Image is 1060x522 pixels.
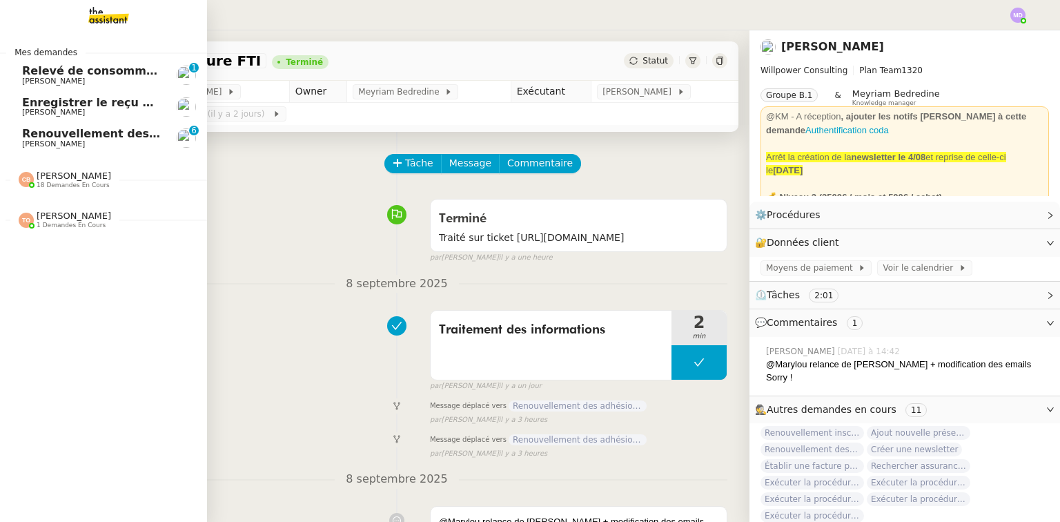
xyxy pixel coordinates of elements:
[507,155,573,171] span: Commentaire
[19,172,34,187] img: svg
[852,99,916,107] span: Knowledge manager
[22,64,299,77] span: Relevé de consommations - septembre 2025
[766,358,1049,371] div: @Marylou relance de [PERSON_NAME] + modification des emails
[834,88,841,106] span: &
[430,414,547,426] small: [PERSON_NAME]
[767,404,896,415] span: Autres demandes en cours
[767,237,839,248] span: Données client
[177,128,196,148] img: users%2FDBF5gIzOT6MfpzgDQC7eMkIK8iA3%2Favatar%2Fd943ca6c-06ba-4e73-906b-d60e05e423d3
[760,459,864,473] span: Établir une facture pour INAX INVEST
[430,252,553,264] small: [PERSON_NAME]
[449,155,491,171] span: Message
[499,448,548,460] span: il y a 3 heures
[499,414,548,426] span: il y a 3 heures
[1010,8,1025,23] img: svg
[37,182,110,189] span: 18 demandes en cours
[671,314,727,331] span: 2
[749,229,1060,256] div: 🔐Données client
[439,320,663,340] span: Traitement des informations
[867,443,962,456] span: Créer une newsletter
[760,66,847,75] span: Willpower Consulting
[671,331,727,342] span: min
[335,470,458,489] span: 8 septembre 2025
[22,108,85,117] span: [PERSON_NAME]
[37,222,106,229] span: 1 demandes en cours
[499,252,553,264] span: il y a une heure
[749,282,1060,309] div: ⏲️Tâches 2:01
[602,85,676,99] span: [PERSON_NAME]
[767,209,821,220] span: Procédures
[335,275,458,293] span: 8 septembre 2025
[766,261,858,275] span: Moyens de paiement
[766,192,942,202] strong: 💰 Niveau 2 (3500€ / mois et 500€ / achat)
[208,109,268,119] span: (il y a 2 jours)
[642,56,668,66] span: Statut
[22,127,364,140] span: Renouvellement des adhésions FTI - 1 septembre 2025
[509,434,647,445] span: Renouvellement des adhésions FTI - 1 septembre 2025
[358,85,444,99] span: Meyriam Bedredine
[384,154,442,173] button: Tâche
[177,66,196,85] img: users%2FHIWaaSoTa5U8ssS5t403NQMyZZE3%2Favatar%2Fa4be050e-05fa-4f28-bbe7-e7e8e4788720
[511,81,591,103] td: Exécutant
[755,317,868,328] span: 💬
[430,380,442,392] span: par
[153,107,273,121] span: [DATE] 23:59
[760,39,776,55] img: users%2FDBF5gIzOT6MfpzgDQC7eMkIK8iA3%2Favatar%2Fd943ca6c-06ba-4e73-906b-d60e05e423d3
[838,345,903,358] span: [DATE] à 14:42
[441,154,500,173] button: Message
[760,492,864,506] span: Exécuter la procédure de vente FTI
[766,371,1049,385] div: Sorry !
[405,155,433,171] span: Tâche
[766,152,1006,176] span: et reprise de celle-ci le
[499,380,542,392] span: il y a un jour
[867,426,970,440] span: Ajout nouvelle présentation - 2024
[37,211,111,221] span: [PERSON_NAME]
[191,126,197,138] p: 6
[852,88,940,99] span: Meyriam Bedredine
[22,96,241,109] span: Enregistrer le reçu de Coda Project
[749,309,1060,336] div: 💬Commentaires 1
[767,317,837,328] span: Commentaires
[439,230,718,246] span: Traité sur ticket [URL][DOMAIN_NAME]
[901,66,923,75] span: 1320
[22,77,85,86] span: [PERSON_NAME]
[760,88,818,102] nz-tag: Groupe B.1
[852,88,940,106] app-user-label: Knowledge manager
[767,289,800,300] span: Tâches
[905,403,927,417] nz-tag: 11
[755,207,827,223] span: ⚙️
[22,139,85,148] span: [PERSON_NAME]
[766,152,852,162] span: Arrêt la création de la
[439,213,487,225] span: Terminé
[867,492,970,506] span: Exécuter la procédure de vente FTI
[499,154,581,173] button: Commentaire
[430,434,507,448] span: Message déplacé vers
[755,235,845,251] span: 🔐
[867,459,970,473] span: Rechercher assurance habitation pour INVESTFR
[430,252,442,264] span: par
[760,476,864,490] span: Exécuter la procédure de vente FTI
[867,476,970,490] span: Exécuter la procédure de vente FTI
[809,289,838,302] nz-tag: 2:01
[6,46,86,59] span: Mes demandes
[289,81,347,103] td: Owner
[755,289,850,300] span: ⏲️
[37,171,111,181] span: [PERSON_NAME]
[430,414,442,426] span: par
[19,213,34,228] img: svg
[191,63,197,75] p: 1
[760,443,864,456] span: Renouvellement des adhésions FTI - 1 septembre 2025
[509,400,647,412] span: Renouvellement des adhésions FTI - 1 septembre 2025
[430,448,547,460] small: [PERSON_NAME]
[749,396,1060,423] div: 🕵️Autres demandes en cours 11
[760,426,864,440] span: Renouvellement inscriptions - septembre 2025
[286,58,323,66] div: Terminé
[859,66,901,75] span: Plan Team
[189,126,199,135] nz-badge-sup: 6
[177,97,196,117] img: users%2FEJPpscVToRMPJlyoRFUBjAA9eTy1%2Favatar%2F9e06dc73-415a-4367-bfb1-024442b6f19c
[852,152,926,162] strong: newsletter le 4/08
[766,345,838,358] span: [PERSON_NAME]
[766,111,1026,135] strong: , ajouter les notifs [PERSON_NAME] à cette demande
[766,110,1043,137] div: @KM - A réception
[749,202,1060,229] div: ⚙️Procédures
